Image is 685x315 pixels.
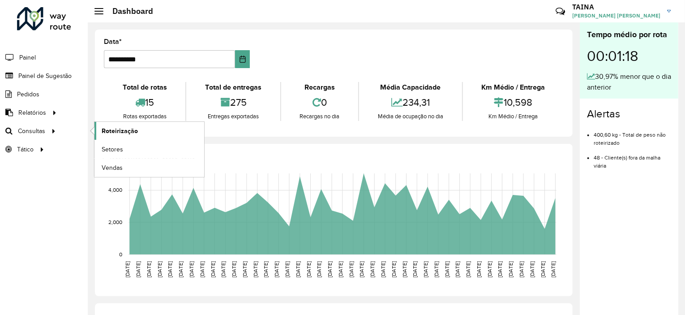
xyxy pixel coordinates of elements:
[106,82,183,93] div: Total de rotas
[361,93,459,112] div: 234,31
[135,261,141,277] text: [DATE]
[540,261,546,277] text: [DATE]
[146,261,152,277] text: [DATE]
[587,108,671,121] h4: Alertas
[327,261,333,277] text: [DATE]
[444,261,450,277] text: [DATE]
[102,153,564,166] h4: Capacidade por dia
[102,145,123,154] span: Setores
[178,261,184,277] text: [DATE]
[253,261,258,277] text: [DATE]
[106,112,183,121] div: Rotas exportadas
[108,187,122,193] text: 4,000
[102,163,123,173] span: Vendas
[108,219,122,225] text: 2,000
[274,261,279,277] text: [DATE]
[157,261,163,277] text: [DATE]
[465,261,471,277] text: [DATE]
[465,82,561,93] div: Km Médio / Entrega
[188,82,278,93] div: Total de entregas
[199,261,205,277] text: [DATE]
[433,261,439,277] text: [DATE]
[18,71,72,81] span: Painel de Sugestão
[188,261,194,277] text: [DATE]
[497,261,503,277] text: [DATE]
[188,93,278,112] div: 275
[242,261,248,277] text: [DATE]
[348,261,354,277] text: [DATE]
[551,2,570,21] a: Contato Rápido
[529,261,535,277] text: [DATE]
[106,93,183,112] div: 15
[369,261,375,277] text: [DATE]
[103,6,153,16] h2: Dashboard
[263,261,269,277] text: [DATE]
[210,261,216,277] text: [DATE]
[94,159,204,177] a: Vendas
[572,12,660,20] span: [PERSON_NAME] [PERSON_NAME]
[361,82,459,93] div: Média Capacidade
[402,261,407,277] text: [DATE]
[572,3,660,11] h3: TAINA
[104,36,122,47] label: Data
[17,145,34,154] span: Tático
[102,126,138,136] span: Roteirização
[18,126,45,136] span: Consultas
[94,122,204,140] a: Roteirização
[283,82,356,93] div: Recargas
[94,140,204,158] a: Setores
[594,147,671,170] li: 48 - Cliente(s) fora da malha viária
[17,90,39,99] span: Pedidos
[19,53,36,62] span: Painel
[465,112,561,121] div: Km Médio / Entrega
[423,261,428,277] text: [DATE]
[587,41,671,71] div: 00:01:18
[167,261,173,277] text: [DATE]
[188,112,278,121] div: Entregas exportadas
[476,261,482,277] text: [DATE]
[284,261,290,277] text: [DATE]
[119,251,122,257] text: 0
[587,29,671,41] div: Tempo médio por rota
[587,71,671,93] div: 30,97% menor que o dia anterior
[455,261,461,277] text: [DATE]
[283,112,356,121] div: Recargas no dia
[316,261,322,277] text: [DATE]
[465,93,561,112] div: 10,598
[594,124,671,147] li: 400,60 kg - Total de peso não roteirizado
[283,93,356,112] div: 0
[124,261,130,277] text: [DATE]
[412,261,418,277] text: [DATE]
[518,261,524,277] text: [DATE]
[235,50,250,68] button: Choose Date
[380,261,386,277] text: [DATE]
[231,261,237,277] text: [DATE]
[359,261,365,277] text: [DATE]
[338,261,343,277] text: [DATE]
[508,261,514,277] text: [DATE]
[551,261,557,277] text: [DATE]
[295,261,301,277] text: [DATE]
[361,112,459,121] div: Média de ocupação no dia
[220,261,226,277] text: [DATE]
[306,261,312,277] text: [DATE]
[391,261,397,277] text: [DATE]
[18,108,46,117] span: Relatórios
[487,261,492,277] text: [DATE]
